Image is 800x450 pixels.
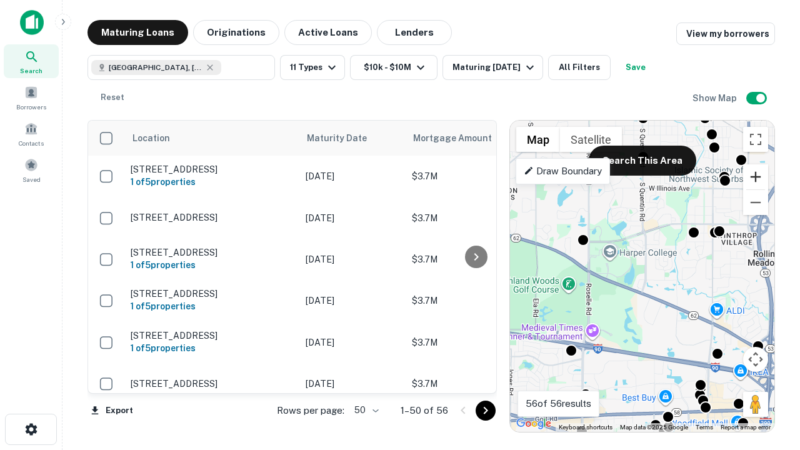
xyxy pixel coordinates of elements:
button: $10k - $10M [350,55,437,80]
button: Zoom in [743,164,768,189]
button: All Filters [548,55,611,80]
img: capitalize-icon.png [20,10,44,35]
div: 50 [349,401,381,419]
p: [DATE] [306,211,399,225]
span: Contacts [19,138,44,148]
span: Borrowers [16,102,46,112]
th: Mortgage Amount [406,121,543,156]
button: Originations [193,20,279,45]
div: 0 0 [510,121,774,432]
p: [DATE] [306,294,399,307]
a: Report a map error [721,424,771,431]
p: [STREET_ADDRESS] [131,212,293,223]
p: [DATE] [306,336,399,349]
span: Saved [22,174,41,184]
th: Location [124,121,299,156]
h6: 1 of 5 properties [131,258,293,272]
p: $3.7M [412,377,537,391]
h6: 1 of 5 properties [131,341,293,355]
button: Keyboard shortcuts [559,423,612,432]
button: Search This Area [589,146,696,176]
h6: Show Map [692,91,739,105]
button: Maturing Loans [87,20,188,45]
span: Maturity Date [307,131,383,146]
span: [GEOGRAPHIC_DATA], [GEOGRAPHIC_DATA] [109,62,202,73]
button: Active Loans [284,20,372,45]
p: [STREET_ADDRESS] [131,247,293,258]
p: 1–50 of 56 [401,403,448,418]
button: Show street map [516,127,560,152]
a: Contacts [4,117,59,151]
p: [DATE] [306,169,399,183]
a: Borrowers [4,81,59,114]
p: [STREET_ADDRESS] [131,288,293,299]
iframe: Chat Widget [737,350,800,410]
p: Rows per page: [277,403,344,418]
p: Draw Boundary [524,164,602,179]
a: Terms [696,424,713,431]
a: Search [4,44,59,78]
p: [STREET_ADDRESS] [131,164,293,175]
p: [DATE] [306,252,399,266]
span: Location [132,131,170,146]
button: Export [87,401,136,420]
img: Google [513,416,554,432]
div: Maturing [DATE] [452,60,537,75]
h6: 1 of 5 properties [131,175,293,189]
button: 11 Types [280,55,345,80]
a: Open this area in Google Maps (opens a new window) [513,416,554,432]
button: Reset [92,85,132,110]
a: View my borrowers [676,22,775,45]
button: Save your search to get updates of matches that match your search criteria. [616,55,656,80]
p: [STREET_ADDRESS] [131,330,293,341]
p: [DATE] [306,377,399,391]
span: Mortgage Amount [413,131,508,146]
button: Map camera controls [743,347,768,372]
th: Maturity Date [299,121,406,156]
button: Zoom out [743,190,768,215]
button: Show satellite imagery [560,127,622,152]
a: Saved [4,153,59,187]
p: $3.7M [412,169,537,183]
span: Search [20,66,42,76]
h6: 1 of 5 properties [131,299,293,313]
button: Maturing [DATE] [442,55,543,80]
button: Toggle fullscreen view [743,127,768,152]
span: Map data ©2025 Google [620,424,688,431]
button: Lenders [377,20,452,45]
button: Go to next page [476,401,496,421]
p: $3.7M [412,211,537,225]
p: $3.7M [412,336,537,349]
p: $3.7M [412,294,537,307]
p: [STREET_ADDRESS] [131,378,293,389]
p: 56 of 56 results [526,396,591,411]
p: $3.7M [412,252,537,266]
